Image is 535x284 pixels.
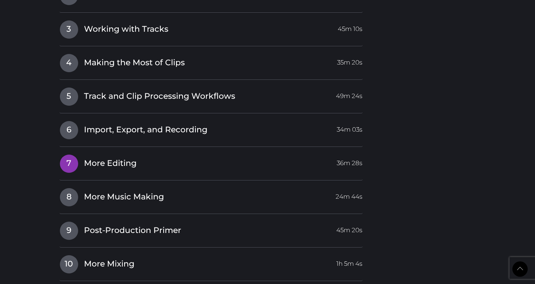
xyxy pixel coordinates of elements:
[336,222,362,235] span: 45m 20s
[337,54,362,67] span: 35m 20s
[84,24,168,35] span: Working with Tracks
[60,221,363,237] a: 9Post-Production Primer45m 20s
[60,255,363,270] a: 10More Mixing1h 5m 4s
[336,255,362,268] span: 1h 5m 4s
[337,121,362,134] span: 34m 03s
[60,154,363,170] a: 7More Editing36m 28s
[84,91,235,102] span: Track and Clip Processing Workflows
[60,54,78,72] span: 4
[336,87,362,101] span: 49m 24s
[60,222,78,240] span: 9
[84,225,181,236] span: Post-Production Primer
[60,121,363,136] a: 6Import, Export, and Recording34m 03s
[84,124,207,136] span: Import, Export, and Recording
[84,258,134,270] span: More Mixing
[60,87,78,106] span: 5
[60,188,78,206] span: 8
[512,261,528,277] a: Back to Top
[84,57,185,69] span: Making the Most of Clips
[60,20,78,39] span: 3
[60,121,78,139] span: 6
[338,20,362,34] span: 45m 10s
[60,188,363,203] a: 8More Music Making24m 44s
[84,158,137,169] span: More Editing
[84,191,164,203] span: More Music Making
[60,54,363,69] a: 4Making the Most of Clips35m 20s
[337,155,362,168] span: 36m 28s
[60,87,363,102] a: 5Track and Clip Processing Workflows49m 24s
[336,188,362,201] span: 24m 44s
[60,155,78,173] span: 7
[60,255,78,273] span: 10
[60,20,363,35] a: 3Working with Tracks45m 10s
